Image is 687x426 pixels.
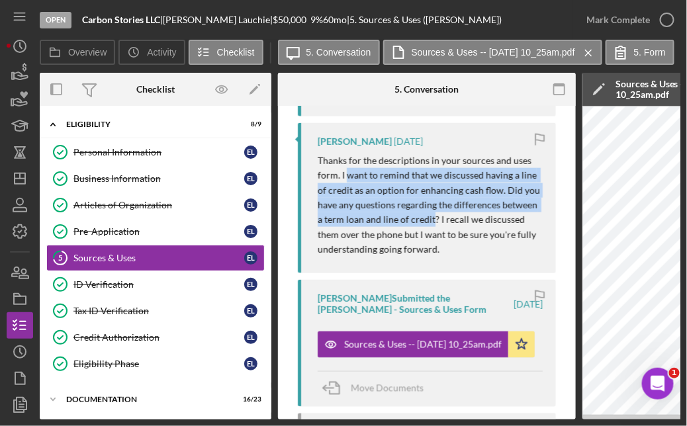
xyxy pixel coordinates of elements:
[318,293,512,314] div: [PERSON_NAME] Submitted the [PERSON_NAME] - Sources & Uses Form
[586,7,651,33] div: Mark Complete
[82,15,163,25] div: |
[244,304,257,318] div: E L
[383,40,602,65] button: Sources & Uses -- [DATE] 10_25am.pdf
[606,40,674,65] button: 5. Form
[244,251,257,265] div: E L
[238,396,261,404] div: 16 / 23
[46,192,265,218] a: Articles of OrganizationEL
[73,359,244,369] div: Eligibility Phase
[238,120,261,128] div: 8 / 9
[136,84,175,95] div: Checklist
[344,339,502,350] div: Sources & Uses -- [DATE] 10_25am.pdf
[669,368,680,378] span: 1
[323,15,347,25] div: 60 mo
[73,279,244,290] div: ID Verification
[412,47,575,58] label: Sources & Uses -- [DATE] 10_25am.pdf
[118,40,185,65] button: Activity
[318,331,535,358] button: Sources & Uses -- [DATE] 10_25am.pdf
[244,357,257,370] div: E L
[273,14,306,25] span: $50,000
[73,306,244,316] div: Tax ID Verification
[46,218,265,245] a: Pre-ApplicationEL
[46,139,265,165] a: Personal InformationEL
[73,200,244,210] div: Articles of Organization
[73,226,244,237] div: Pre-Application
[318,153,543,257] p: Thanks for the descriptions in your sources and uses form. I want to remind that we discussed hav...
[318,372,437,405] button: Move Documents
[46,298,265,324] a: Tax ID VerificationEL
[244,146,257,159] div: E L
[351,382,424,394] span: Move Documents
[642,368,674,400] iframe: Intercom live chat
[244,331,257,344] div: E L
[58,253,62,262] tspan: 5
[73,253,244,263] div: Sources & Uses
[46,351,265,377] a: Eligibility PhaseEL
[217,47,255,58] label: Checklist
[40,40,115,65] button: Overview
[573,7,680,33] button: Mark Complete
[147,47,176,58] label: Activity
[40,12,71,28] div: Open
[310,15,323,25] div: 9 %
[73,147,244,157] div: Personal Information
[46,271,265,298] a: ID VerificationEL
[244,225,257,238] div: E L
[634,47,666,58] label: 5. Form
[278,40,380,65] button: 5. Conversation
[82,14,160,25] b: Carbon Stories LLC
[394,136,423,147] time: 2025-08-26 16:10
[73,173,244,184] div: Business Information
[244,198,257,212] div: E L
[189,40,263,65] button: Checklist
[66,396,228,404] div: Documentation
[395,84,459,95] div: 5. Conversation
[244,278,257,291] div: E L
[514,299,543,310] time: 2025-08-26 14:25
[66,120,228,128] div: Eligibility
[318,136,392,147] div: [PERSON_NAME]
[68,47,107,58] label: Overview
[46,324,265,351] a: Credit AuthorizationEL
[46,165,265,192] a: Business InformationEL
[244,172,257,185] div: E L
[306,47,371,58] label: 5. Conversation
[347,15,502,25] div: | 5. Sources & Uses ([PERSON_NAME])
[46,245,265,271] a: 5Sources & UsesEL
[73,332,244,343] div: Credit Authorization
[163,15,273,25] div: [PERSON_NAME] Lauchie |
